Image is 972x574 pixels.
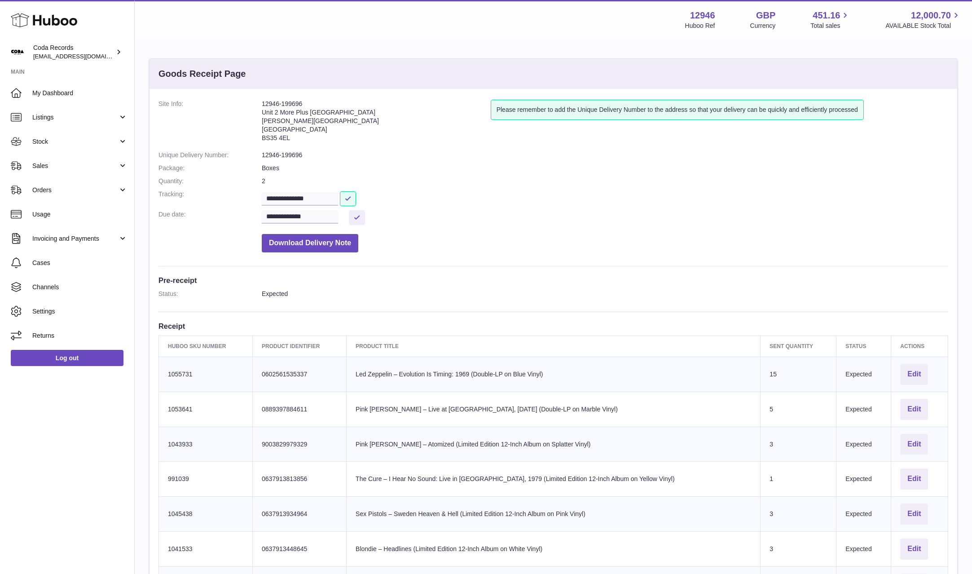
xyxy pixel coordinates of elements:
h3: Goods Receipt Page [158,68,246,80]
dt: Tracking: [158,190,262,206]
td: 15 [761,357,836,392]
td: 1041533 [159,531,253,566]
td: 0602561535337 [253,357,347,392]
button: Edit [900,503,928,525]
button: Edit [900,539,928,560]
span: Settings [32,307,128,316]
td: 1 [761,462,836,497]
td: 1045438 [159,497,253,532]
th: Sent Quantity [761,336,836,357]
td: 0637913934964 [253,497,347,532]
button: Edit [900,399,928,420]
td: 3 [761,497,836,532]
span: Returns [32,331,128,340]
address: 12946-199696 Unit 2 More Plus [GEOGRAPHIC_DATA] [PERSON_NAME][GEOGRAPHIC_DATA] [GEOGRAPHIC_DATA] ... [262,100,491,146]
td: 1055731 [159,357,253,392]
dt: Site Info: [158,100,262,146]
td: 0889397884611 [253,392,347,427]
td: Expected [836,531,891,566]
span: Total sales [810,22,850,30]
td: Blondie – Headlines (Limited Edition 12-Inch Album on White Vinyl) [347,531,761,566]
td: Expected [836,392,891,427]
td: 5 [761,392,836,427]
dt: Status: [158,290,262,298]
dt: Quantity: [158,177,262,185]
dd: Boxes [262,164,948,172]
th: Actions [891,336,948,357]
span: Sales [32,162,118,170]
td: Led Zeppelin – Evolution Is Timing: 1969 (Double-LP on Blue Vinyl) [347,357,761,392]
dd: Expected [262,290,948,298]
th: Huboo SKU Number [159,336,253,357]
td: 0637913448645 [253,531,347,566]
strong: GBP [756,9,775,22]
td: 9003829979329 [253,427,347,462]
dt: Package: [158,164,262,172]
h3: Receipt [158,321,948,331]
span: 451.16 [813,9,840,22]
td: The Cure – I Hear No Sound: Live in [GEOGRAPHIC_DATA], 1979 (Limited Edition 12-Inch Album on Yel... [347,462,761,497]
h3: Pre-receipt [158,275,948,285]
span: My Dashboard [32,89,128,97]
span: Channels [32,283,128,291]
button: Edit [900,364,928,385]
span: Invoicing and Payments [32,234,118,243]
dt: Unique Delivery Number: [158,151,262,159]
a: Log out [11,350,123,366]
div: Currency [750,22,776,30]
td: Pink [PERSON_NAME] – Live at [GEOGRAPHIC_DATA], [DATE] (Double-LP on Marble Vinyl) [347,392,761,427]
td: 991039 [159,462,253,497]
td: Pink [PERSON_NAME] – Atomized (Limited Edition 12-Inch Album on Splatter Vinyl) [347,427,761,462]
button: Download Delivery Note [262,234,358,252]
span: [EMAIL_ADDRESS][DOMAIN_NAME] [33,53,132,60]
img: haz@pcatmedia.com [11,45,24,59]
th: Status [836,336,891,357]
th: Product Identifier [253,336,347,357]
a: 451.16 Total sales [810,9,850,30]
td: 3 [761,531,836,566]
span: Listings [32,113,118,122]
span: Usage [32,210,128,219]
td: 1053641 [159,392,253,427]
div: Coda Records [33,44,114,61]
dt: Due date: [158,210,262,225]
span: Orders [32,186,118,194]
strong: 12946 [690,9,715,22]
dd: 2 [262,177,948,185]
a: 12,000.70 AVAILABLE Stock Total [885,9,961,30]
dd: 12946-199696 [262,151,948,159]
th: Product title [347,336,761,357]
span: Stock [32,137,118,146]
span: 12,000.70 [911,9,951,22]
button: Edit [900,468,928,490]
div: Huboo Ref [685,22,715,30]
td: 1043933 [159,427,253,462]
td: 0637913813856 [253,462,347,497]
button: Edit [900,434,928,455]
td: Expected [836,497,891,532]
div: Please remember to add the Unique Delivery Number to the address so that your delivery can be qui... [491,100,864,120]
td: Expected [836,357,891,392]
td: Expected [836,427,891,462]
span: Cases [32,259,128,267]
td: Sex Pistols – Sweden Heaven & Hell (Limited Edition 12-Inch Album on Pink Vinyl) [347,497,761,532]
td: Expected [836,462,891,497]
td: 3 [761,427,836,462]
span: AVAILABLE Stock Total [885,22,961,30]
